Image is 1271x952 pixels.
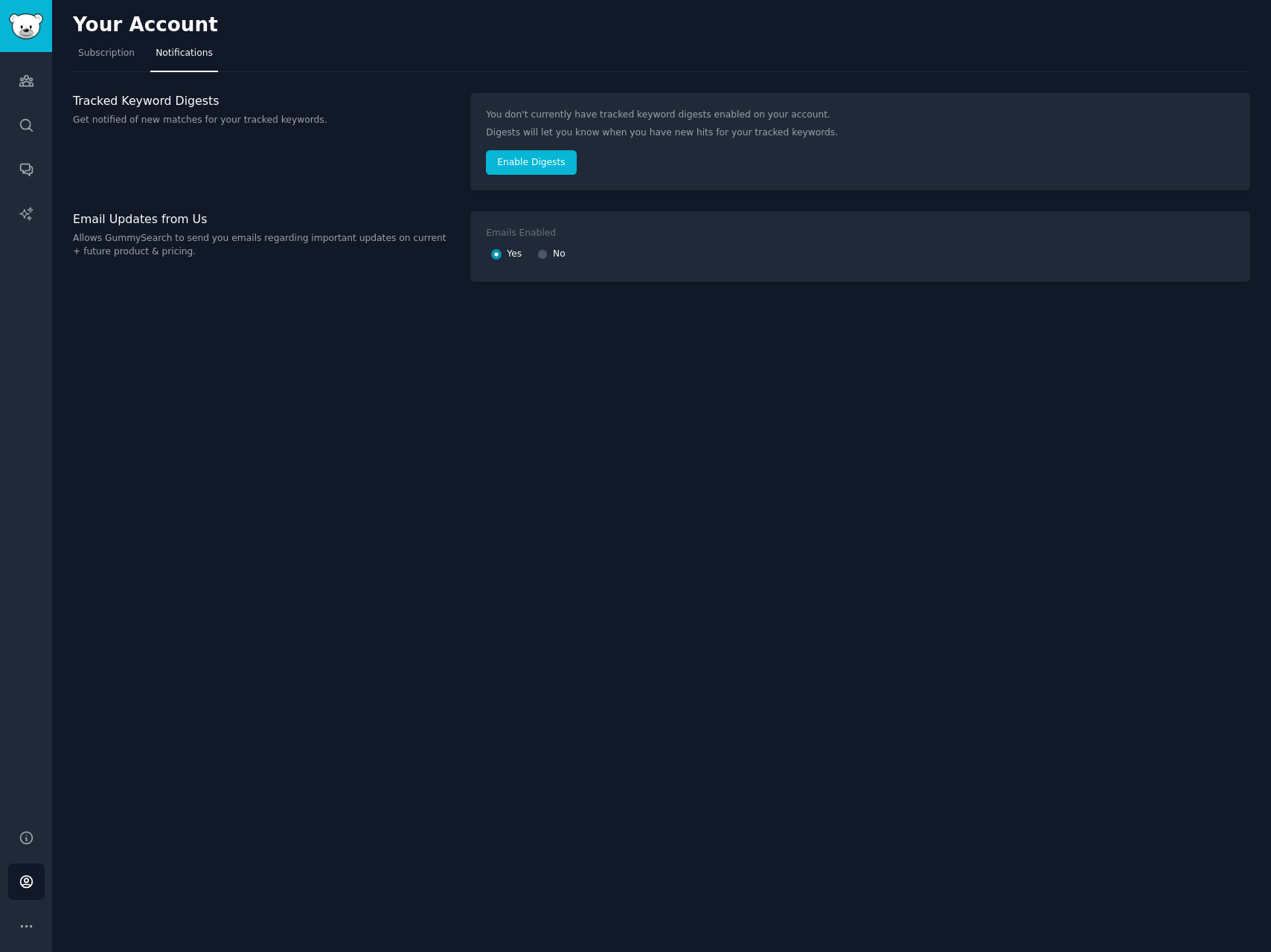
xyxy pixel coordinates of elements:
[150,42,218,72] a: Notifications
[73,93,455,109] h3: Tracked Keyword Digests
[73,211,455,227] h3: Email Updates from Us
[553,248,566,261] span: No
[156,47,213,60] span: Notifications
[9,13,43,39] img: GummySearch logo
[73,232,455,258] p: Allows GummySearch to send you emails regarding important updates on current + future product & p...
[486,150,576,176] button: Enable Digests
[78,47,135,60] span: Subscription
[486,109,1235,122] p: You don't currently have tracked keyword digests enabled on your account.
[486,227,556,240] div: Emails Enabled
[507,248,522,261] span: Yes
[73,42,140,72] a: Subscription
[486,126,1235,140] p: Digests will let you know when you have new hits for your tracked keywords.
[73,114,455,127] p: Get notified of new matches for your tracked keywords.
[73,13,218,37] h2: Your Account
